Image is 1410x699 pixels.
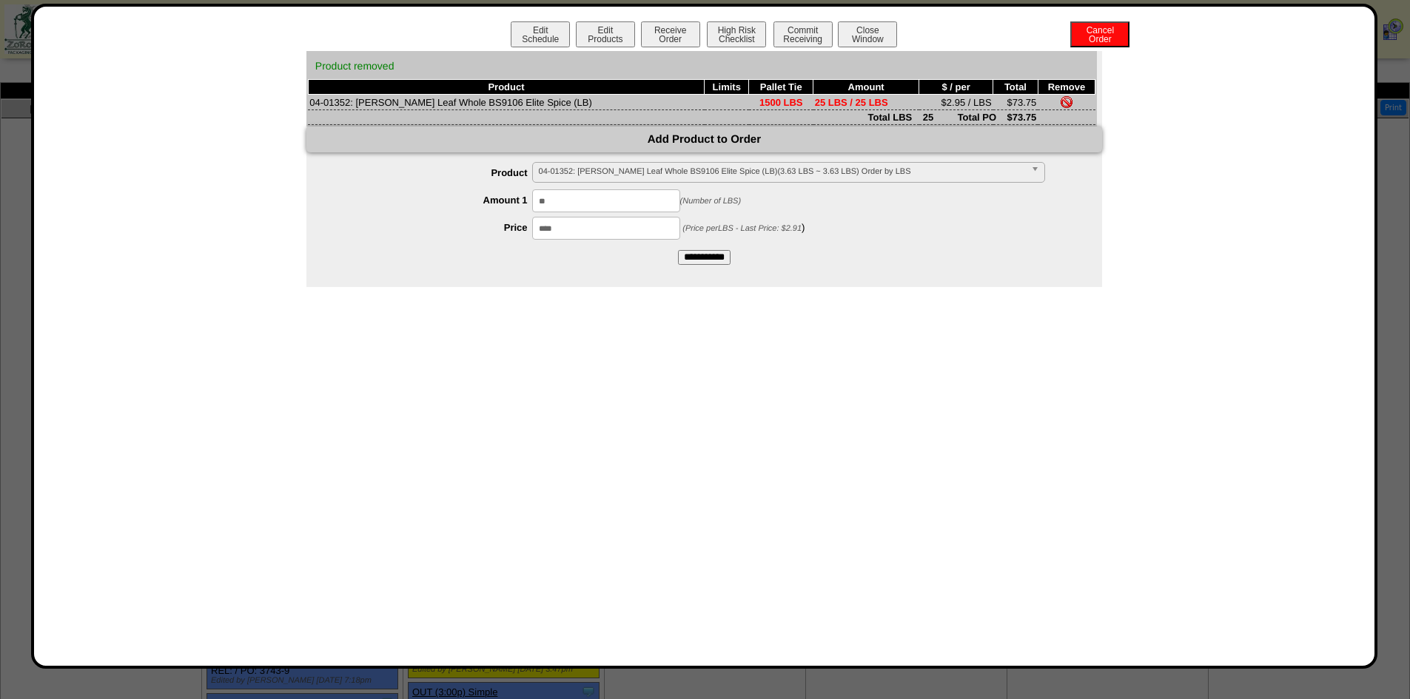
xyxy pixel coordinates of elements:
div: Product removed [308,53,1095,79]
label: Amount 1 [336,195,532,206]
label: Price [336,222,532,233]
button: EditSchedule [511,21,570,47]
th: Remove [1038,80,1095,95]
button: CancelOrder [1070,21,1129,47]
th: Pallet Tie [749,80,813,95]
td: $73.75 [993,95,1038,110]
a: High RiskChecklist [705,34,770,44]
td: $2.95 / LBS [919,95,993,110]
div: ) [336,217,1102,240]
td: Total LBS 25 Total PO $73.75 [308,110,1038,125]
img: Remove Item [1061,96,1072,108]
td: 04-01352: [PERSON_NAME] Leaf Whole BS9106 Elite Spice (LB) [308,95,704,110]
div: Add Product to Order [306,126,1102,152]
span: 04-01352: [PERSON_NAME] Leaf Whole BS9106 Elite Spice (LB)(3.63 LBS ~ 3.63 LBS) Order by LBS [539,163,1025,180]
span: (Price per [682,224,802,233]
th: Product [308,80,704,95]
button: ReceiveOrder [641,21,700,47]
span: LBS [718,224,733,233]
button: High RiskChecklist [707,21,766,47]
label: Product [336,167,532,178]
span: 1500 LBS [759,97,803,108]
th: Limits [705,80,749,95]
a: CloseWindow [836,33,899,44]
span: 25 LBS / 25 LBS [815,97,888,108]
button: EditProducts [576,21,635,47]
th: Amount [813,80,919,95]
span: - Last Price: $2.91 [736,224,802,233]
th: $ / per [919,80,993,95]
th: Total [993,80,1038,95]
button: CloseWindow [838,21,897,47]
span: (Number of LBS) [680,197,742,206]
button: CommitReceiving [773,21,833,47]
